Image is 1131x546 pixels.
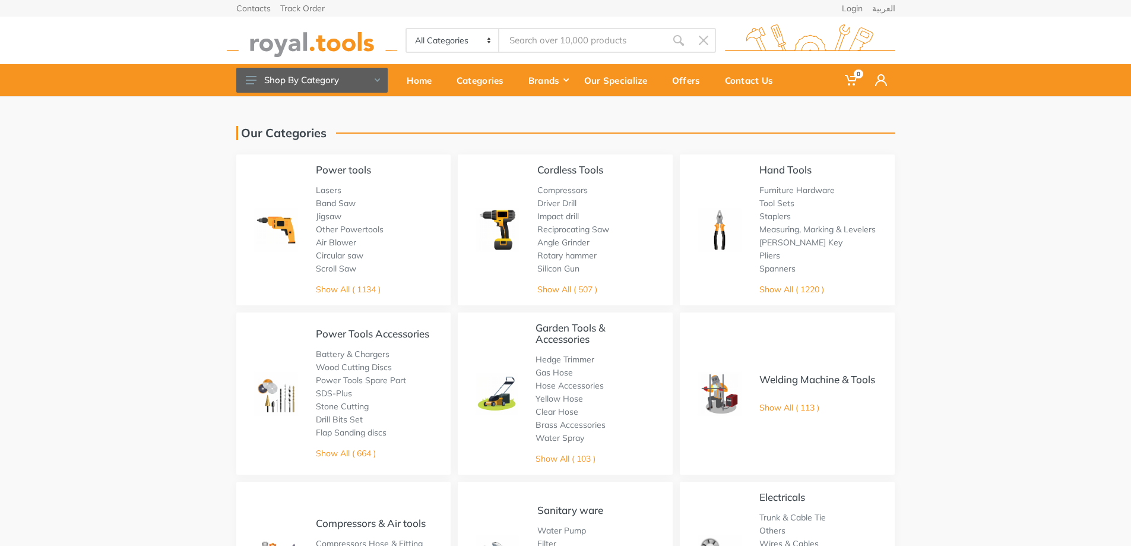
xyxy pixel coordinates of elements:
[536,419,606,430] a: Brass Accessories
[316,349,389,359] a: Battery & Chargers
[759,211,791,222] a: Staplers
[717,64,790,96] a: Contact Us
[316,401,369,412] a: Stone Cutting
[872,4,895,12] a: العربية
[717,68,790,93] div: Contact Us
[759,491,805,503] a: Electricals
[537,163,603,176] a: Cordless Tools
[476,208,519,252] img: Royal - Cordless Tools
[398,68,448,93] div: Home
[698,372,742,416] img: Royal - Welding Machine & Tools
[537,211,579,222] a: Impact drill
[316,237,356,248] a: Air Blower
[536,321,605,345] a: Garden Tools & Accessories
[537,504,603,516] a: Sanitary ware
[759,163,812,176] a: Hand Tools
[759,250,780,261] a: Pliers
[536,393,583,404] a: Yellow Hose
[476,373,517,414] img: Royal - Garden Tools & Accessories
[316,414,363,425] a: Drill Bits Set
[407,29,500,52] select: Category
[537,525,586,536] a: Water Pump
[759,263,796,274] a: Spanners
[254,372,298,416] img: Royal - Power Tools Accessories
[316,375,406,386] a: Power Tools Spare Part
[537,263,579,274] a: Silicon Gun
[448,64,520,96] a: Categories
[854,70,863,78] span: 0
[316,250,363,261] a: Circular saw
[316,224,384,235] a: Other Powertools
[316,198,356,209] a: Band Saw
[499,28,666,53] input: Site search
[759,198,794,209] a: Tool Sets
[316,448,376,459] a: Show All ( 664 )
[664,64,717,96] a: Offers
[759,284,824,295] a: Show All ( 1220 )
[236,68,388,93] button: Shop By Category
[280,4,325,12] a: Track Order
[236,4,271,12] a: Contacts
[759,237,842,248] a: [PERSON_NAME] Key
[316,185,341,195] a: Lasers
[316,388,352,399] a: SDS-Plus
[537,284,597,295] a: Show All ( 507 )
[316,327,429,340] a: Power Tools Accessories
[536,354,594,365] a: Hedge Trimmer
[398,64,448,96] a: Home
[759,525,785,536] a: Others
[759,373,875,386] a: Welding Machine & Tools
[837,64,867,96] a: 0
[759,185,835,195] a: Furniture Hardware
[316,263,356,274] a: Scroll Saw
[520,68,576,93] div: Brands
[576,64,664,96] a: Our Specialize
[536,367,573,378] a: Gas Hose
[316,163,371,176] a: Power tools
[759,402,819,413] a: Show All ( 113 )
[536,453,595,464] a: Show All ( 103 )
[537,185,588,195] a: Compressors
[316,362,392,373] a: Wood Cutting Discs
[537,250,597,261] a: Rotary hammer
[316,211,341,222] a: Jigsaw
[842,4,863,12] a: Login
[536,433,584,443] a: Water Spray
[448,68,520,93] div: Categories
[537,224,609,235] a: Reciprocating Saw
[576,68,664,93] div: Our Specialize
[725,24,895,57] img: royal.tools Logo
[759,512,826,523] a: Trunk & Cable Tie
[254,208,298,252] img: Royal - Power tools
[536,406,578,417] a: Clear Hose
[316,427,386,438] a: Flap Sanding discs
[664,68,717,93] div: Offers
[236,126,327,140] h1: Our Categories
[227,24,397,57] img: royal.tools Logo
[698,208,742,252] img: Royal - Hand Tools
[536,380,604,391] a: Hose Accessories
[537,237,590,248] a: Angle Grinder
[316,517,426,529] a: Compressors & Air tools
[759,224,876,235] a: Measuring, Marking & Levelers
[537,198,576,209] a: Driver Drill
[316,284,381,295] a: Show All ( 1134 )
